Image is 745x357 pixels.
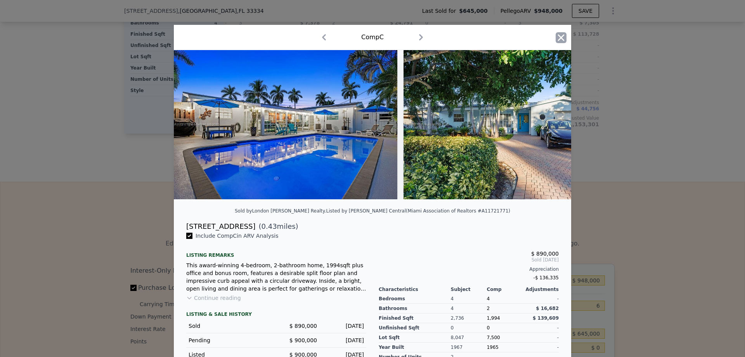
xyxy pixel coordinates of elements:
div: 4 [451,304,487,313]
span: $ 16,682 [536,306,559,311]
span: 1,994 [487,315,500,321]
div: Listing remarks [186,246,366,258]
div: Characteristics [379,286,451,293]
div: 1967 [451,343,487,352]
span: $ 890,000 [289,323,317,329]
div: Sold by London [PERSON_NAME] Realty . [235,208,326,214]
div: [STREET_ADDRESS] [186,221,255,232]
span: $ 139,609 [533,315,559,321]
button: Continue reading [186,294,241,302]
div: 4 [451,294,487,304]
span: $ 900,000 [289,337,317,343]
div: Unfinished Sqft [379,323,451,333]
div: Comp [487,286,523,293]
div: Finished Sqft [379,313,451,323]
div: 2 [487,304,523,313]
span: $ 890,000 [531,251,559,257]
div: Bedrooms [379,294,451,304]
div: Adjustments [523,286,559,293]
div: Sold [189,322,270,330]
span: Include Comp C in ARV Analysis [192,233,282,239]
div: Year Built [379,343,451,352]
span: Sold [DATE] [379,257,559,263]
span: 4 [487,296,490,301]
span: ( miles) [255,221,298,232]
span: -$ 136,335 [534,275,559,280]
div: Lot Sqft [379,333,451,343]
div: Listed by [PERSON_NAME] Central (Miami Association of Realtors #A11721771) [326,208,511,214]
div: Appreciation [379,266,559,272]
div: 1965 [487,343,523,352]
div: 0 [451,323,487,333]
div: [DATE] [323,336,364,344]
div: 2,736 [451,313,487,323]
span: 0 [487,325,490,331]
div: [DATE] [323,322,364,330]
div: 8,047 [451,333,487,343]
div: - [523,294,559,304]
div: Pending [189,336,270,344]
div: LISTING & SALE HISTORY [186,311,366,319]
div: Bathrooms [379,304,451,313]
img: Property Img [174,50,397,199]
div: - [523,343,559,352]
span: 0.43 [262,222,277,230]
div: Subject [451,286,487,293]
img: Property Img [404,50,627,199]
div: This award-winning 4-bedroom, 2-bathroom home, 1994sqft plus office and bonus room, features a de... [186,261,366,293]
div: - [523,323,559,333]
div: - [523,333,559,343]
span: 7,500 [487,335,500,340]
div: Comp C [361,33,384,42]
